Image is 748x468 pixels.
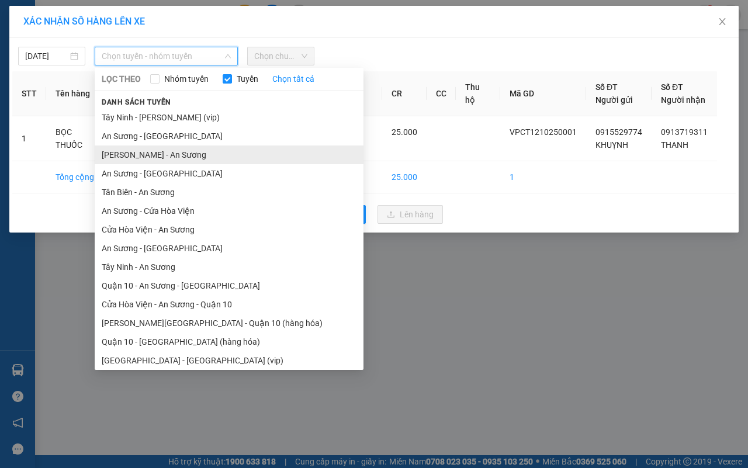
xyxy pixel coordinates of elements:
th: CC [427,71,456,116]
span: Nhóm tuyến [160,72,213,85]
li: An Sương - [GEOGRAPHIC_DATA] [95,127,363,145]
li: Quận 10 - An Sương - [GEOGRAPHIC_DATA] [95,276,363,295]
span: 0915529774 [595,127,642,137]
span: Hotline: 19001152 [92,52,143,59]
span: Người nhận [661,95,705,105]
span: In ngày: [4,85,71,92]
span: ----------------------------------------- [32,63,143,72]
td: 1 [12,116,46,161]
span: 04:01:11 [DATE] [26,85,71,92]
span: VPCT1210250001 [58,74,123,83]
span: Chọn tuyến - nhóm tuyến [102,47,231,65]
th: CR [382,71,427,116]
td: BỌC THUỐC [46,116,109,161]
td: 25.000 [382,161,427,193]
th: Thu hộ [456,71,500,116]
span: 25.000 [392,127,417,137]
th: STT [12,71,46,116]
td: 1 [500,161,586,193]
span: Người gửi [595,95,633,105]
td: Tổng cộng [46,161,109,193]
li: Quận 10 - [GEOGRAPHIC_DATA] (hàng hóa) [95,332,363,351]
li: Tây Ninh - An Sương [95,258,363,276]
span: Bến xe [GEOGRAPHIC_DATA] [92,19,157,33]
span: 0913719311 [661,127,708,137]
a: Chọn tất cả [272,72,314,85]
span: down [224,53,231,60]
img: logo [4,7,56,58]
input: 11/10/2025 [25,50,68,63]
span: Danh sách tuyến [95,97,178,108]
span: XÁC NHẬN SỐ HÀNG LÊN XE [23,16,145,27]
li: Cửa Hòa Viện - An Sương [95,220,363,239]
li: Tân Biên - An Sương [95,183,363,202]
li: [PERSON_NAME] - An Sương [95,145,363,164]
li: [GEOGRAPHIC_DATA] - [GEOGRAPHIC_DATA] (vip) [95,351,363,370]
span: KHUỴNH [595,140,628,150]
span: 01 Võ Văn Truyện, KP.1, Phường 2 [92,35,161,50]
li: [PERSON_NAME][GEOGRAPHIC_DATA] - Quận 10 (hàng hóa) [95,314,363,332]
span: [PERSON_NAME]: [4,75,122,82]
button: uploadLên hàng [378,205,443,224]
strong: ĐỒNG PHƯỚC [92,6,160,16]
span: Chọn chuyến [254,47,307,65]
th: Tên hàng [46,71,109,116]
span: Tuyến [232,72,263,85]
button: Close [706,6,739,39]
th: Mã GD [500,71,586,116]
li: An Sương - [GEOGRAPHIC_DATA] [95,164,363,183]
span: Số ĐT [595,82,618,92]
span: LỌC THEO [102,72,141,85]
span: VPCT1210250001 [510,127,577,137]
span: THANH [661,140,688,150]
li: Tây Ninh - [PERSON_NAME] (vip) [95,108,363,127]
li: An Sương - [GEOGRAPHIC_DATA] [95,239,363,258]
span: Số ĐT [661,82,683,92]
li: Cửa Hòa Viện - An Sương - Quận 10 [95,295,363,314]
span: close [718,17,727,26]
li: An Sương - Cửa Hòa Viện [95,202,363,220]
